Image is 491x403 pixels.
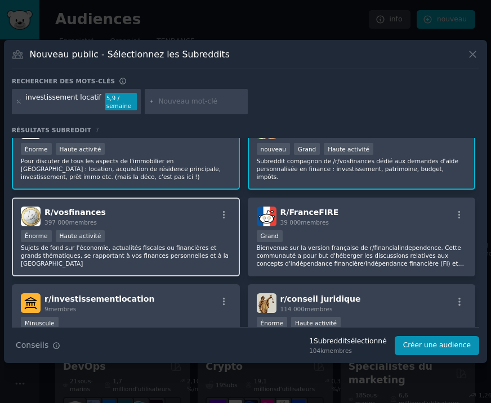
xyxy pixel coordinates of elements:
[44,132,97,138] span: 104 000 membres
[105,93,137,111] div: 5,9 / semaine
[257,317,288,329] div: Énorme
[44,294,154,303] span: r/ investissementlocation
[12,126,91,134] span: RÉSULTATS SUBREDDIT
[21,293,41,313] img: investissement
[21,157,231,181] p: Pour discuter de tous les aspects de l'immobilier en [GEOGRAPHIC_DATA] : location, acquisition de...
[95,127,99,133] span: 7
[44,208,106,217] span: R/ vosfinances
[257,143,291,155] div: nouveau
[395,336,479,355] button: Créer une audience
[44,306,76,312] span: 9 membres
[56,230,105,242] div: Haute activité
[309,337,387,347] div: 1 Subreddit sélectionné
[294,143,320,155] div: Grand
[280,306,333,312] span: 114 000 membres
[21,317,59,329] div: Minuscule
[280,294,361,303] span: r/ conseil juridique
[21,244,231,267] p: Sujets de fond sur l'économie, actualités fiscales ou financières et grands thématiques, se rappo...
[291,317,341,329] div: Haute activité
[257,157,467,181] p: Subreddit compagnon de /r/vosfinances dédié aux demandes d'aide personnalisée en finance : invest...
[30,48,230,60] h3: Nouveau public - Sélectionnez les Subreddits
[21,143,52,155] div: Énorme
[257,244,467,267] p: Bienvenue sur la version française de r/financialindependence. Cette communauté a pour but d'hébe...
[324,143,373,155] div: Haute activité
[21,207,41,226] img: Vosfinance
[280,132,329,138] span: 32 000 membres
[257,230,283,242] div: Grand
[21,230,52,242] div: Énorme
[16,339,48,351] span: Conseils
[280,219,329,226] span: 39 000 membres
[257,207,276,226] img: FranceFIRE
[158,97,244,107] input: Nouveau mot-clé
[309,347,387,355] div: 104k membres
[12,77,115,85] h3: RECHERCHER DES MOTS-CLÉS
[44,219,97,226] span: 397 000 membres
[12,335,64,355] button: Conseils
[26,93,101,111] div: investissement locatif
[56,143,105,155] div: Haute activité
[257,293,276,313] img: conseil juridique
[280,208,339,217] span: R/ FranceFIRE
